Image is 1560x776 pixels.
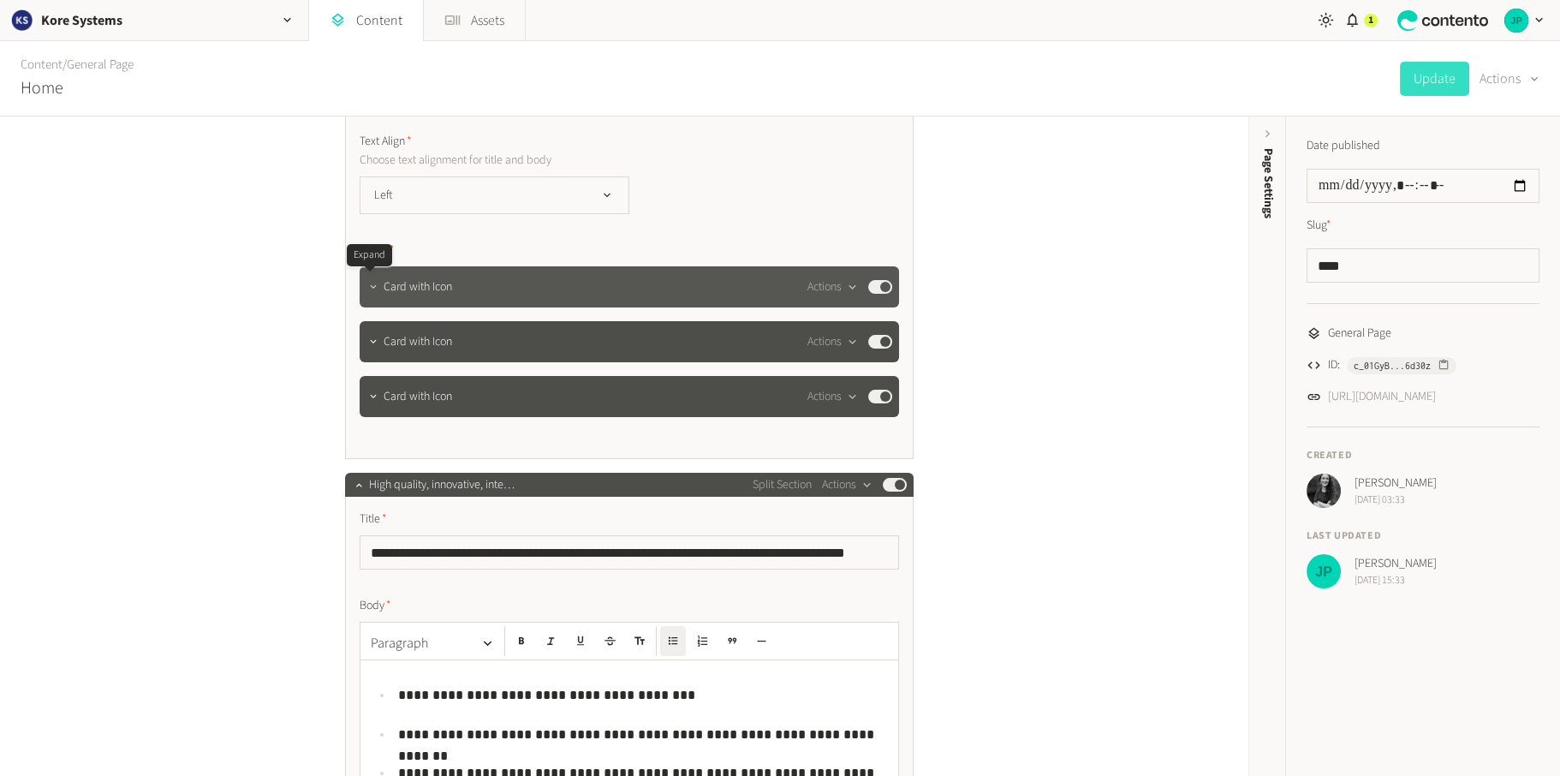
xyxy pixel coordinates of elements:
[360,151,749,170] p: Choose text alignment for title and body
[807,277,858,297] button: Actions
[63,56,67,74] span: /
[347,244,392,266] div: Expand
[1307,217,1331,235] label: Slug
[1480,62,1539,96] button: Actions
[807,331,858,352] button: Actions
[21,56,63,74] a: Content
[364,626,501,660] button: Paragraph
[1307,474,1341,508] img: Hollie Duncan
[807,386,858,407] button: Actions
[360,242,395,260] span: Cards
[360,133,412,151] span: Text Align
[360,597,391,615] span: Body
[1368,13,1373,28] span: 1
[67,56,134,74] a: General Page
[1328,325,1391,343] span: General Page
[1355,573,1437,588] span: [DATE] 15:33
[1354,358,1431,373] span: c_01GyB...6d30z
[1307,448,1539,463] h4: Created
[822,475,872,495] button: Actions
[21,75,63,101] h2: Home
[384,333,452,351] span: Card with Icon
[1400,62,1469,96] button: Update
[1355,492,1437,508] span: [DATE] 03:33
[360,176,629,214] button: Left
[1328,388,1436,406] a: [URL][DOMAIN_NAME]
[1307,554,1341,588] img: Jo Ponting
[1328,356,1340,374] span: ID:
[753,476,812,494] span: Split Section
[1355,555,1437,573] span: [PERSON_NAME]
[41,10,122,31] h2: Kore Systems
[1259,148,1277,218] span: Page Settings
[1347,357,1456,374] button: c_01GyB...6d30z
[10,9,34,33] img: Kore Systems
[384,388,452,406] span: Card with Icon
[1504,9,1528,33] img: Jo Ponting
[360,510,387,528] span: Title
[369,476,515,494] span: High quality, innovative, inte…
[384,278,452,296] span: Card with Icon
[1355,475,1437,492] span: [PERSON_NAME]
[1307,137,1380,155] label: Date published
[1307,528,1539,544] h4: Last updated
